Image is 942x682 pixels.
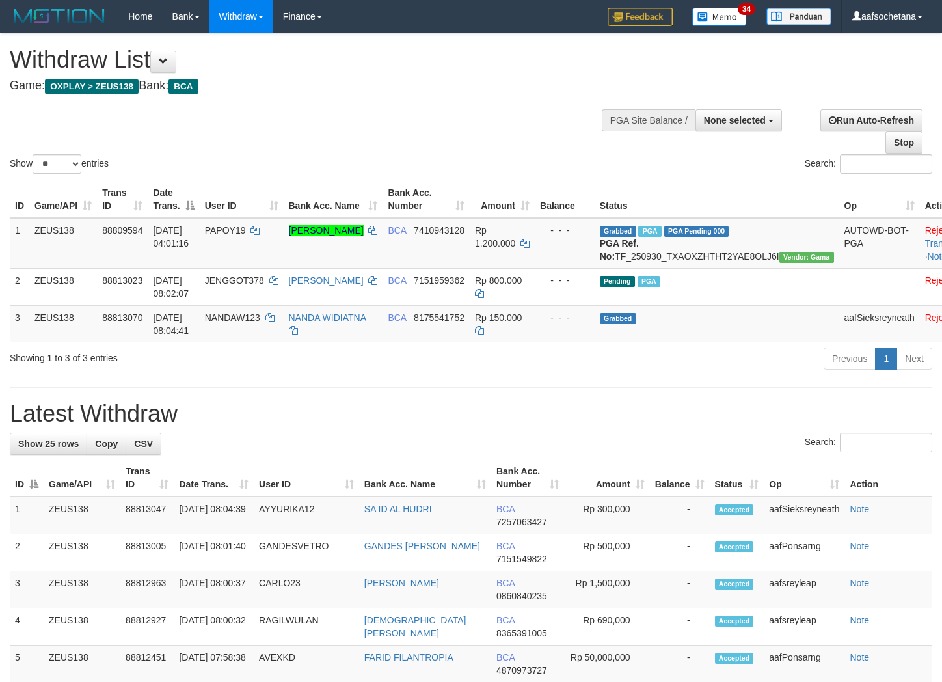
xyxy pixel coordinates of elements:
[715,579,754,590] span: Accepted
[475,275,522,286] span: Rp 800.000
[359,459,491,497] th: Bank Acc. Name: activate to sort column ascending
[97,181,148,218] th: Trans ID: activate to sort column ascending
[364,578,439,588] a: [PERSON_NAME]
[10,608,44,646] td: 4
[738,3,755,15] span: 34
[205,312,260,323] span: NANDAW123
[850,615,869,625] a: Note
[205,275,264,286] span: JENGGOT378
[805,433,932,452] label: Search:
[496,652,515,662] span: BCA
[496,665,547,675] span: Copy 4870973727 to clipboard
[600,238,639,262] b: PGA Ref. No:
[650,571,710,608] td: -
[10,79,615,92] h4: Game: Bank:
[496,504,515,514] span: BCA
[388,312,406,323] span: BCA
[364,615,466,638] a: [DEMOGRAPHIC_DATA][PERSON_NAME]
[839,305,920,342] td: aafSieksreyneath
[44,571,120,608] td: ZEUS138
[875,348,897,370] a: 1
[174,459,254,497] th: Date Trans.: activate to sort column ascending
[638,276,660,287] span: Marked by aafsreyleap
[414,312,464,323] span: Copy 8175541752 to clipboard
[715,504,754,515] span: Accepted
[174,571,254,608] td: [DATE] 08:00:37
[364,652,453,662] a: FARID FILANTROPIA
[540,311,589,324] div: - - -
[491,459,564,497] th: Bank Acc. Number: activate to sort column ascending
[254,459,359,497] th: User ID: activate to sort column ascending
[364,504,432,514] a: SA ID AL HUDRI
[564,571,649,608] td: Rp 1,500,000
[44,534,120,571] td: ZEUS138
[200,181,284,218] th: User ID: activate to sort column ascending
[10,268,29,305] td: 2
[120,459,174,497] th: Trans ID: activate to sort column ascending
[205,225,246,236] span: PAPOY19
[540,224,589,237] div: - - -
[715,541,754,552] span: Accepted
[600,276,635,287] span: Pending
[284,181,383,218] th: Bank Acc. Name: activate to sort column ascending
[29,305,97,342] td: ZEUS138
[174,534,254,571] td: [DATE] 08:01:40
[839,218,920,269] td: AUTOWD-BOT-PGA
[10,218,29,269] td: 1
[102,225,142,236] span: 88809594
[120,571,174,608] td: 88812963
[414,275,464,286] span: Copy 7151959362 to clipboard
[695,109,782,131] button: None selected
[29,218,97,269] td: ZEUS138
[475,312,522,323] span: Rp 150.000
[10,346,383,364] div: Showing 1 to 3 of 3 entries
[10,534,44,571] td: 2
[120,497,174,534] td: 88813047
[148,181,199,218] th: Date Trans.: activate to sort column descending
[885,131,922,154] a: Stop
[496,628,547,638] span: Copy 8365391005 to clipboard
[10,571,44,608] td: 3
[289,312,366,323] a: NANDA WIDIATNA
[364,541,480,551] a: GANDES [PERSON_NAME]
[29,181,97,218] th: Game/API: activate to sort column ascending
[650,497,710,534] td: -
[388,275,406,286] span: BCA
[496,554,547,564] span: Copy 7151549822 to clipboard
[153,312,189,336] span: [DATE] 08:04:41
[715,616,754,627] span: Accepted
[168,79,198,94] span: BCA
[44,459,120,497] th: Game/API: activate to sort column ascending
[840,154,932,174] input: Search:
[844,459,932,497] th: Action
[850,652,869,662] a: Note
[10,47,615,73] h1: Withdraw List
[120,608,174,646] td: 88812927
[704,115,766,126] span: None selected
[779,252,834,263] span: Vendor URL: https://trx31.1velocity.biz
[850,578,869,588] a: Note
[805,154,932,174] label: Search:
[10,401,932,427] h1: Latest Withdraw
[102,312,142,323] span: 88813070
[766,8,831,25] img: panduan.png
[496,615,515,625] span: BCA
[602,109,695,131] div: PGA Site Balance /
[10,497,44,534] td: 1
[254,571,359,608] td: CARLO23
[650,608,710,646] td: -
[820,109,922,131] a: Run Auto-Refresh
[850,504,869,514] a: Note
[10,433,87,455] a: Show 25 rows
[44,608,120,646] td: ZEUS138
[126,433,161,455] a: CSV
[153,275,189,299] span: [DATE] 08:02:07
[564,459,649,497] th: Amount: activate to sort column ascending
[564,534,649,571] td: Rp 500,000
[564,608,649,646] td: Rp 690,000
[595,218,839,269] td: TF_250930_TXAOXZHTHT2YAE8OLJ6I
[715,653,754,664] span: Accepted
[710,459,764,497] th: Status: activate to sort column ascending
[850,541,869,551] a: Note
[839,181,920,218] th: Op: activate to sort column ascending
